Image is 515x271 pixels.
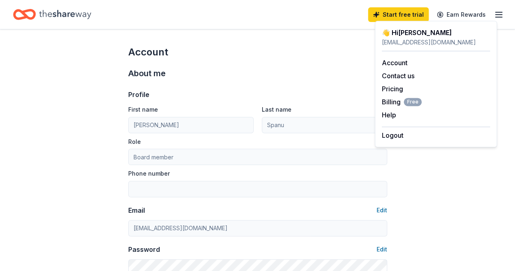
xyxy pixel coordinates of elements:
[382,85,403,93] a: Pricing
[128,46,387,59] div: Account
[377,205,387,215] button: Edit
[128,170,170,178] label: Phone number
[382,97,422,107] span: Billing
[382,59,408,67] a: Account
[128,205,145,215] div: Email
[262,106,291,114] label: Last name
[382,37,490,47] div: [EMAIL_ADDRESS][DOMAIN_NAME]
[128,67,387,80] div: About me
[128,90,149,99] div: Profile
[128,245,160,254] div: Password
[13,5,91,24] a: Home
[128,138,141,146] label: Role
[404,98,422,106] span: Free
[382,130,403,140] button: Logout
[382,71,414,81] button: Contact us
[128,106,158,114] label: First name
[432,7,491,22] a: Earn Rewards
[382,110,396,120] button: Help
[368,7,429,22] a: Start free trial
[382,97,422,107] button: BillingFree
[382,28,490,37] div: 👋 Hi [PERSON_NAME]
[377,245,387,254] button: Edit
